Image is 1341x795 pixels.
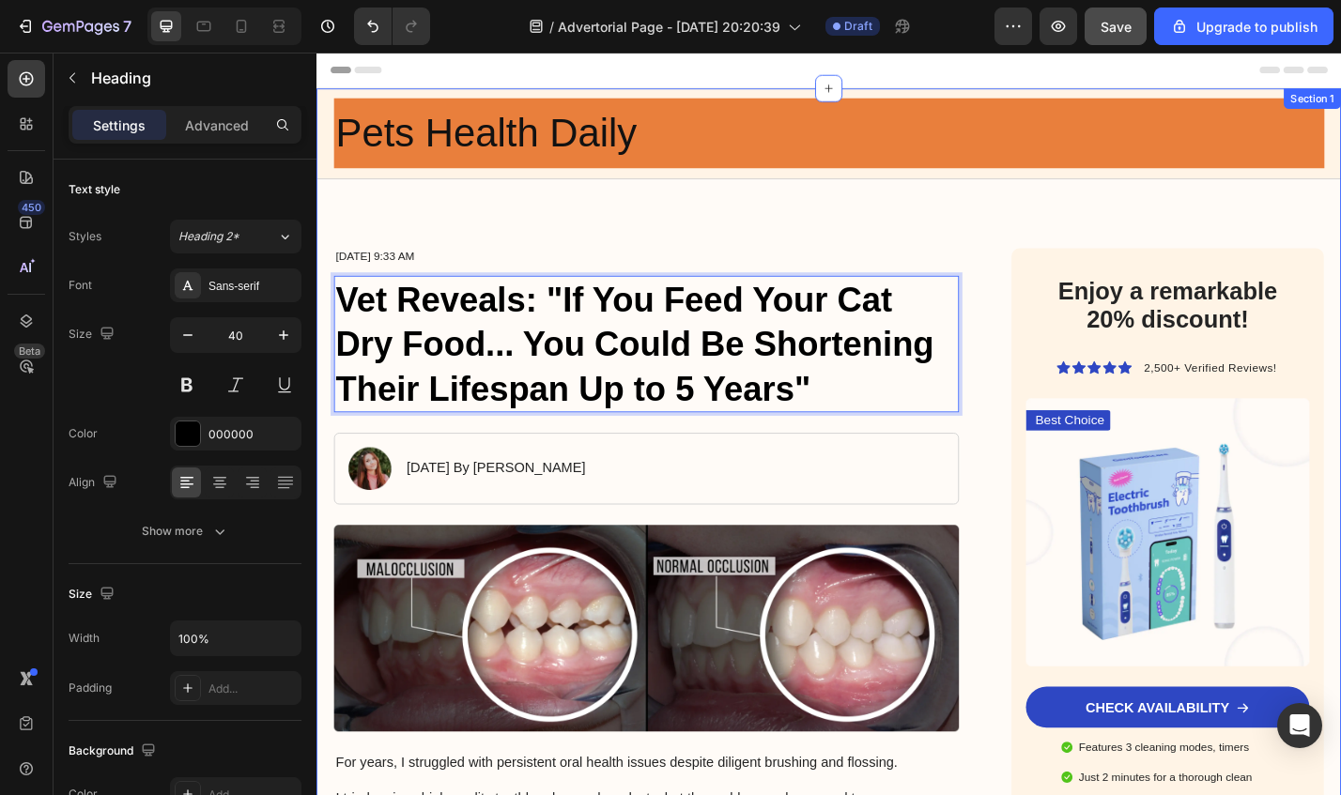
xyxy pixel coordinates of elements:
[69,582,118,607] div: Size
[91,67,294,89] p: Heading
[1068,41,1123,58] div: Section 1
[780,696,1092,741] a: CHECK AVAILABILITY
[208,278,297,295] div: Sans-serif
[69,470,121,496] div: Align
[178,228,239,245] span: Heading 2*
[185,115,249,135] p: Advanced
[1085,8,1147,45] button: Save
[69,680,112,696] div: Padding
[208,680,297,697] div: Add...
[910,339,1056,353] span: 2,500+ Verified Reviews!
[1101,19,1132,35] span: Save
[354,8,430,45] div: Undo/Redo
[69,425,98,442] div: Color
[69,739,160,764] div: Background
[69,181,120,198] div: Text style
[19,245,706,395] h1: Rich Text Editor. Editing area: main
[844,18,872,35] span: Draft
[558,17,780,37] span: Advertorial Page - [DATE] 20:20:39
[578,77,1108,100] div: Rich Text Editor. Editing area: main
[69,228,101,245] div: Styles
[1277,703,1322,748] div: Open Intercom Messenger
[69,277,92,294] div: Font
[1170,17,1318,37] div: Upgrade to publish
[21,247,704,393] p: Vet Reveals: "If You Feed Your Cat Dry Food... You Could Be Shortening Their Lifespan Up to 5 Years"
[69,630,100,647] div: Width
[549,17,554,37] span: /
[789,244,1084,311] h2: Enjoy a remarkable 20% discount!
[791,394,867,413] p: Best Choice
[142,522,229,541] div: Show more
[846,711,1005,730] p: CHECK AVAILABILITY
[35,434,82,481] img: gempages_580359102639637252-dce8667a-0cd1-4d76-a309-9159595a9b53.webp
[316,53,1341,795] iframe: Design area
[14,344,45,359] div: Beta
[123,15,131,38] p: 7
[69,514,301,548] button: Show more
[21,216,704,232] p: [DATE] 9:33 AM
[69,322,118,347] div: Size
[99,447,296,466] p: [DATE] By [PERSON_NAME]
[18,200,45,215] div: 450
[171,621,301,655] input: Auto
[780,379,1092,674] img: gempages_580359102639637252-fc27622b-9a7e-4ceb-829c-379a1f57d31e.webp
[839,756,1051,772] p: Features 3 cleaning modes, timers
[170,220,301,253] button: Heading 2*
[93,115,146,135] p: Settings
[1154,8,1333,45] button: Upgrade to publish
[19,519,706,747] img: gempages_580359102639637252-3a9d7e15-03c6-4749-9694-2ae88709803e.webp
[19,214,706,234] div: Rich Text Editor. Editing area: main
[8,8,140,45] button: 7
[208,426,297,443] div: 000000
